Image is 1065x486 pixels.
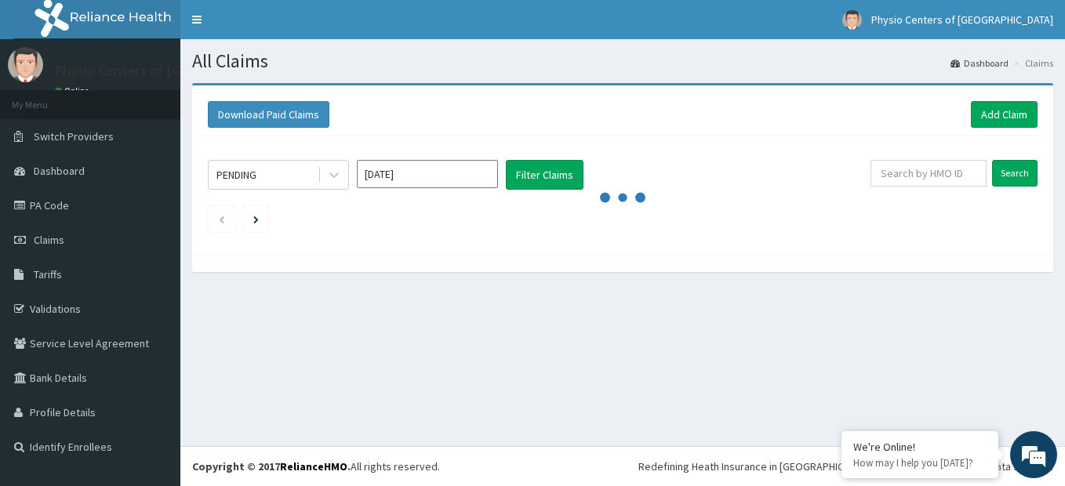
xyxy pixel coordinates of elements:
div: We're Online! [853,440,987,454]
a: Online [55,85,93,96]
span: Physio Centers of [GEOGRAPHIC_DATA] [871,13,1053,27]
a: RelianceHMO [280,459,347,473]
p: How may I help you today? [853,456,987,470]
input: Search [992,160,1038,187]
div: Redefining Heath Insurance in [GEOGRAPHIC_DATA] using Telemedicine and Data Science! [638,459,1053,474]
span: Tariffs [34,267,62,281]
footer: All rights reserved. [180,446,1065,486]
input: Select Month and Year [357,160,498,188]
input: Search by HMO ID [871,160,987,187]
p: Physio Centers of [GEOGRAPHIC_DATA] [55,63,296,78]
button: Filter Claims [506,160,583,190]
a: Dashboard [951,56,1009,70]
img: User Image [842,10,862,30]
span: Claims [34,233,64,247]
li: Claims [1010,56,1053,70]
svg: audio-loading [599,174,646,221]
img: User Image [8,47,43,82]
h1: All Claims [192,51,1053,71]
strong: Copyright © 2017 . [192,459,351,473]
a: Add Claim [971,101,1038,128]
button: Download Paid Claims [208,101,329,128]
a: Next page [253,212,259,226]
span: Switch Providers [34,129,114,143]
div: PENDING [216,167,256,183]
a: Previous page [218,212,225,226]
span: Dashboard [34,164,85,178]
